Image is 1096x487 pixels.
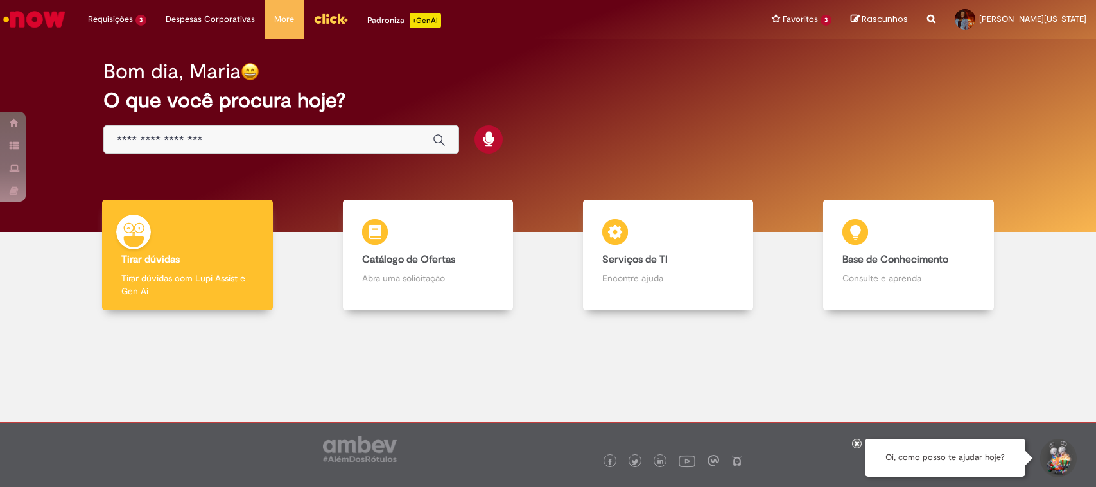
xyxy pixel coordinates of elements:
a: Tirar dúvidas Tirar dúvidas com Lupi Assist e Gen Ai [67,200,308,311]
a: Rascunhos [851,13,908,26]
a: Catálogo de Ofertas Abra uma solicitação [308,200,548,311]
img: logo_footer_facebook.png [607,459,613,465]
img: logo_footer_twitter.png [632,459,638,465]
h2: O que você procura hoje? [103,89,993,112]
span: Requisições [88,13,133,26]
p: Encontre ajuda [602,272,734,285]
p: Tirar dúvidas com Lupi Assist e Gen Ai [121,272,253,297]
span: 3 [135,15,146,26]
span: More [274,13,294,26]
p: +GenAi [410,13,441,28]
b: Catálogo de Ofertas [362,253,455,266]
span: Favoritos [783,13,818,26]
img: logo_footer_naosei.png [731,455,743,466]
b: Tirar dúvidas [121,253,180,266]
img: logo_footer_ambev_rotulo_gray.png [323,436,397,462]
div: Padroniza [367,13,441,28]
img: logo_footer_linkedin.png [657,458,664,466]
span: [PERSON_NAME][US_STATE] [979,13,1086,24]
b: Base de Conhecimento [842,253,948,266]
a: Serviços de TI Encontre ajuda [548,200,788,311]
div: Oi, como posso te ajudar hoje? [865,439,1025,477]
img: ServiceNow [1,6,67,32]
img: logo_footer_youtube.png [679,452,695,469]
p: Abra uma solicitação [362,272,494,285]
img: click_logo_yellow_360x200.png [313,9,348,28]
h2: Bom dia, Maria [103,60,241,83]
span: 3 [821,15,831,26]
span: Despesas Corporativas [166,13,255,26]
span: Rascunhos [862,13,908,25]
button: Iniciar Conversa de Suporte [1038,439,1077,477]
a: Base de Conhecimento Consulte e aprenda [788,200,1029,311]
b: Serviços de TI [602,253,668,266]
p: Consulte e aprenda [842,272,974,285]
img: logo_footer_workplace.png [708,455,719,466]
img: happy-face.png [241,62,259,81]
